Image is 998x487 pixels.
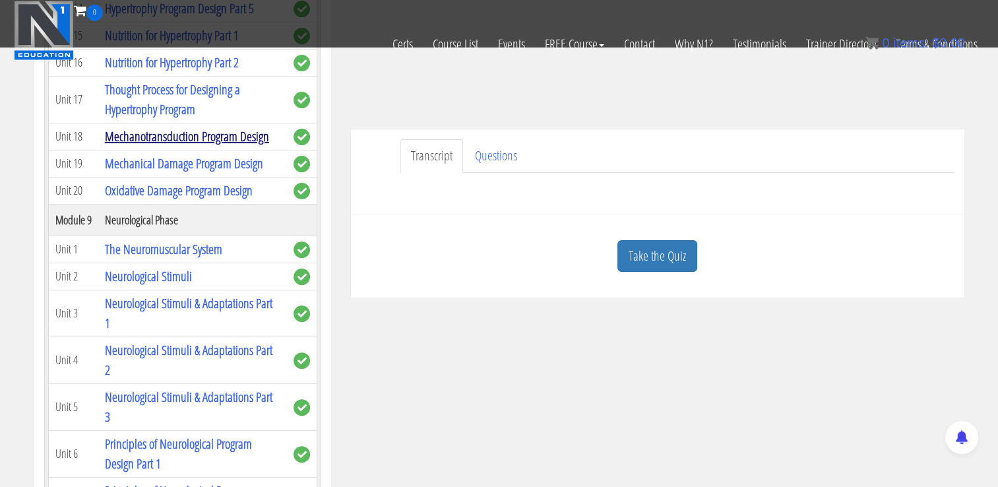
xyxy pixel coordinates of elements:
a: Terms & Conditions [886,21,987,67]
td: Unit 4 [48,337,98,383]
th: Module 9 [48,204,98,236]
td: Unit 1 [48,236,98,263]
span: complete [294,183,310,199]
a: Certs [383,21,423,67]
a: Mechanical Damage Program Design [105,154,263,172]
a: Questions [464,139,528,173]
span: 0 [86,5,103,21]
span: complete [294,242,310,258]
a: Principles of Neurological Program Design Part 1 [105,435,252,472]
span: complete [294,306,310,322]
span: complete [294,399,310,416]
span: complete [294,446,310,463]
td: Unit 20 [48,177,98,204]
a: Why N1? [665,21,723,67]
a: Neurological Stimuli [105,267,192,285]
td: Unit 5 [48,383,98,430]
span: complete [294,269,310,285]
a: Testimonials [723,21,796,67]
td: Unit 2 [48,263,98,290]
img: n1-education [14,1,74,60]
a: 0 [74,1,103,19]
span: complete [294,156,310,172]
a: Thought Process for Designing a Hypertrophy Program [105,81,240,118]
span: $ [932,36,939,50]
span: 0 [882,36,889,50]
a: Nutrition for Hypertrophy Part 2 [105,53,239,71]
td: Unit 17 [48,76,98,123]
a: Neurological Stimuli & Adaptations Part 2 [105,341,272,379]
span: complete [294,129,310,145]
span: complete [294,92,310,108]
a: Trainer Directory [796,21,886,67]
th: Neurological Phase [98,204,287,236]
td: Unit 3 [48,290,98,337]
td: Unit 18 [48,123,98,150]
span: complete [294,352,310,369]
a: The Neuromuscular System [105,240,222,258]
a: Contact [614,21,665,67]
a: 0 items: $0.00 [865,36,965,50]
bdi: 0.00 [932,36,965,50]
a: Mechanotransduction Program Design [105,127,269,145]
a: Transcript [400,139,463,173]
a: Oxidative Damage Program Design [105,181,253,199]
td: Unit 19 [48,150,98,177]
td: Unit 6 [48,430,98,477]
a: Events [488,21,535,67]
a: Take the Quiz [617,240,697,273]
a: FREE Course [535,21,614,67]
a: Neurological Stimuli & Adaptations Part 1 [105,294,272,332]
span: items: [893,36,928,50]
img: icon11.png [865,36,879,49]
a: Course List [423,21,488,67]
a: Neurological Stimuli & Adaptations Part 3 [105,388,272,426]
